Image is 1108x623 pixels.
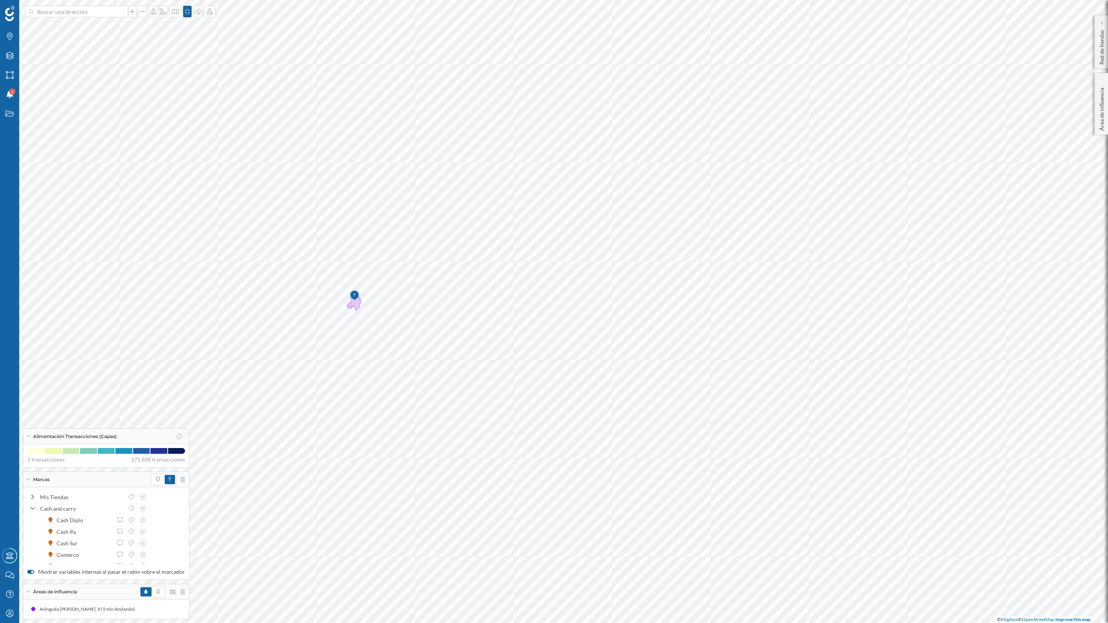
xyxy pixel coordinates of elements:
img: Geoblink Logo [5,6,15,21]
div: © © [995,616,1093,623]
span: 171.688 transacciones [131,456,185,463]
span: 1 [11,88,13,95]
span: Alimentación Transacciones (Capas) [33,433,117,440]
div: Cash Ifa [57,528,80,536]
div: Avinguda [PERSON_NAME], 8 (5 min Andando) [40,605,139,613]
label: Mostrar variables internas al pasar el ratón sobre el marcador [27,568,185,576]
div: Mis Tiendas [40,493,124,501]
a: Improve this map [1055,616,1091,622]
a: Mapbox [1001,616,1018,622]
div: Comerco [57,551,83,559]
span: Áreas de influencia [33,588,77,595]
img: Marker [350,288,359,303]
div: Cash and carry [40,505,124,513]
p: Red de tiendas [1098,27,1106,65]
div: Gmcash [57,562,80,570]
a: OpenStreetMap [1022,616,1055,622]
span: Marcas [33,476,50,483]
p: Área de influencia [1098,85,1106,131]
span: 2 transacciones [27,456,65,463]
div: Cash Sur [57,539,82,547]
span: Soporte [15,5,43,12]
div: Cash Diplo [57,516,87,524]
